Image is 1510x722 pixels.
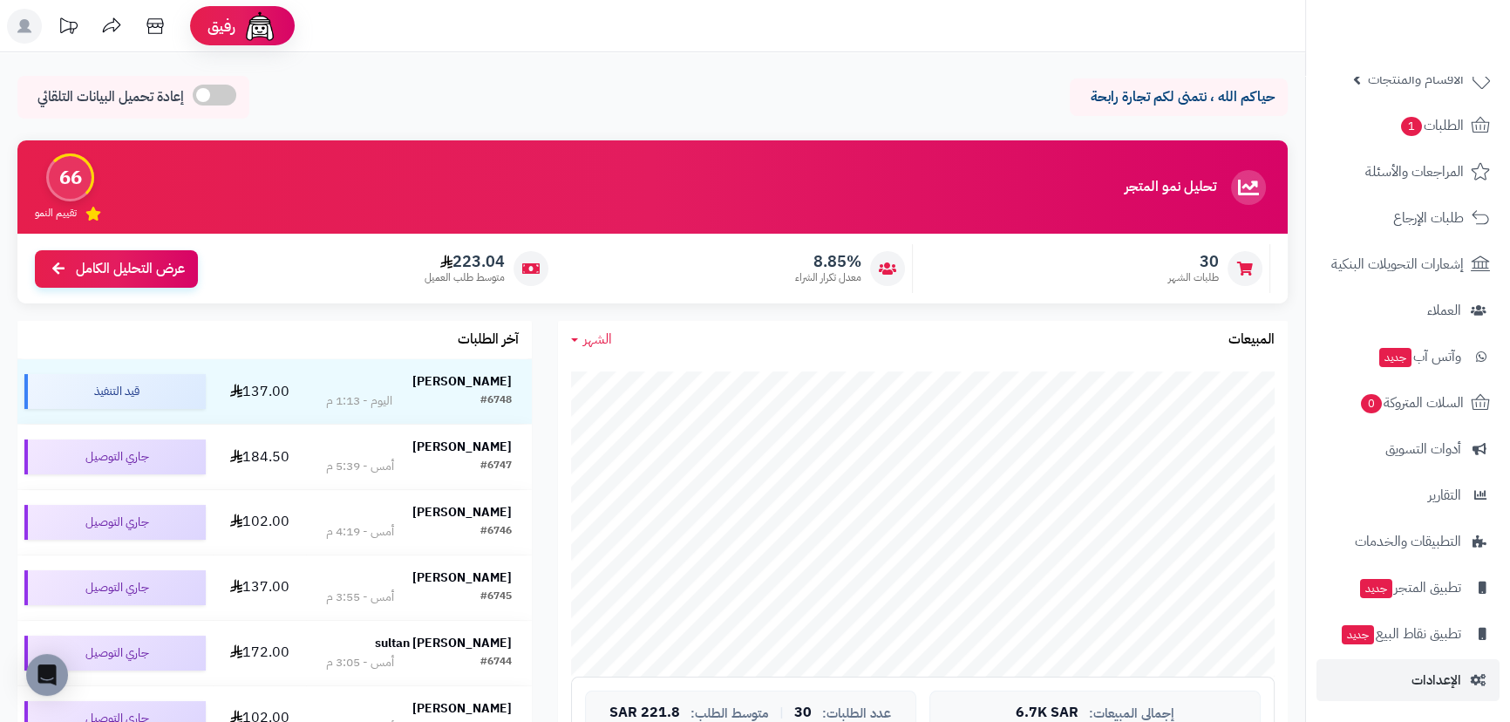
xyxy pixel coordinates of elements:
[24,374,206,409] div: قيد التنفيذ
[1316,613,1500,655] a: تطبيق نقاط البيعجديد
[37,87,184,107] span: إعادة تحميل البيانات التلقائي
[326,654,394,671] div: أمس - 3:05 م
[24,570,206,605] div: جاري التوصيل
[1340,622,1461,646] span: تطبيق نقاط البيع
[242,9,277,44] img: ai-face.png
[1360,579,1392,598] span: جديد
[26,654,68,696] div: Open Intercom Messenger
[412,503,512,521] strong: [PERSON_NAME]
[1089,706,1174,721] span: إجمالي المبيعات:
[779,706,784,719] span: |
[213,425,306,489] td: 184.50
[213,359,306,424] td: 137.00
[1316,289,1500,331] a: العملاء
[1358,576,1461,600] span: تطبيق المتجر
[425,252,505,271] span: 223.04
[1316,428,1500,470] a: أدوات التسويق
[46,9,90,48] a: تحديثات المنصة
[822,706,891,721] span: عدد الطلبات:
[1316,382,1500,424] a: السلات المتروكة0
[207,16,235,37] span: رفيق
[412,438,512,456] strong: [PERSON_NAME]
[1316,151,1500,193] a: المراجعات والأسئلة
[1342,625,1374,644] span: جديد
[213,621,306,685] td: 172.00
[24,439,206,474] div: جاري التوصيل
[1168,252,1219,271] span: 30
[35,250,198,288] a: عرض التحليل الكامل
[690,706,769,721] span: متوسط الطلب:
[480,589,512,606] div: #6745
[794,705,812,721] span: 30
[1368,67,1464,92] span: الأقسام والمنتجات
[24,636,206,671] div: جاري التوصيل
[1385,437,1461,461] span: أدوات التسويق
[1316,336,1500,378] a: وآتس آبجديد
[1316,474,1500,516] a: التقارير
[480,654,512,671] div: #6744
[326,589,394,606] div: أمس - 3:55 م
[412,699,512,718] strong: [PERSON_NAME]
[412,569,512,587] strong: [PERSON_NAME]
[795,252,861,271] span: 8.85%
[1359,391,1464,415] span: السلات المتروكة
[326,458,394,475] div: أمس - 5:39 م
[1228,332,1275,348] h3: المبيعات
[412,372,512,391] strong: [PERSON_NAME]
[1125,180,1216,195] h3: تحليل نمو المتجر
[1316,243,1500,285] a: إشعارات التحويلات البنكية
[1168,270,1219,285] span: طلبات الشهر
[213,490,306,555] td: 102.00
[1316,521,1500,562] a: التطبيقات والخدمات
[326,523,394,541] div: أمس - 4:19 م
[458,332,519,348] h3: آخر الطلبات
[1393,206,1464,230] span: طلبات الإرجاع
[1361,394,1382,413] span: 0
[1316,659,1500,701] a: الإعدادات
[609,705,680,721] span: 221.8 SAR
[76,259,185,279] span: عرض التحليل الكامل
[425,270,505,285] span: متوسط طلب العميل
[571,330,612,350] a: الشهر
[1365,160,1464,184] span: المراجعات والأسئلة
[1428,483,1461,507] span: التقارير
[1377,344,1461,369] span: وآتس آب
[24,505,206,540] div: جاري التوصيل
[1401,117,1422,136] span: 1
[480,523,512,541] div: #6746
[583,329,612,350] span: الشهر
[1316,197,1500,239] a: طلبات الإرجاع
[35,206,77,221] span: تقييم النمو
[326,392,392,410] div: اليوم - 1:13 م
[213,555,306,620] td: 137.00
[1316,567,1500,609] a: تطبيق المتجرجديد
[1083,87,1275,107] p: حياكم الله ، نتمنى لكم تجارة رابحة
[480,392,512,410] div: #6748
[1331,252,1464,276] span: إشعارات التحويلات البنكية
[1316,105,1500,146] a: الطلبات1
[1016,705,1078,721] span: 6.7K SAR
[1391,47,1493,84] img: logo-2.png
[1355,529,1461,554] span: التطبيقات والخدمات
[1399,113,1464,138] span: الطلبات
[1411,668,1461,692] span: الإعدادات
[1427,298,1461,323] span: العملاء
[1379,348,1411,367] span: جديد
[480,458,512,475] div: #6747
[795,270,861,285] span: معدل تكرار الشراء
[375,634,512,652] strong: sultan [PERSON_NAME]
